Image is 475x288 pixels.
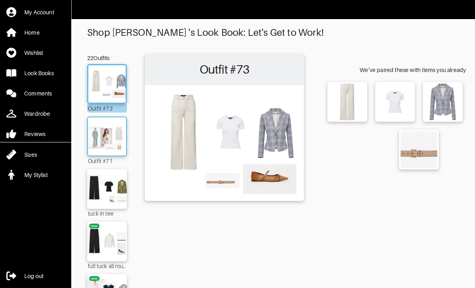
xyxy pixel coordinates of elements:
[24,29,40,37] div: Home
[87,261,127,270] div: full tuck all round
[401,131,437,168] img: 80cm nude belt
[24,69,54,77] div: Look Books
[24,49,43,57] div: Wishlist
[24,171,48,179] div: My Stylist
[24,110,50,118] div: Wardrobe
[424,84,461,120] img: Hosanna Plaid Linen Dickey Jacket
[91,276,98,281] div: new
[24,8,54,16] div: My Account
[87,209,127,218] div: tuck in tee
[87,104,127,113] div: Outfit #73
[87,27,459,38] div: Shop [PERSON_NAME] 's Look Book: Let's Get to Work!
[86,69,128,99] img: Outfit Outfit #73
[87,54,127,62] div: 22 Outfits
[377,84,413,120] img: Pruitt Ribbed T-Shirt
[84,173,130,205] img: Outfit tuck in tee
[149,58,300,81] h2: Outfit #73
[329,84,366,120] img: Grant Wide-Leg Jean
[86,121,128,152] img: Outfit Outfit #71
[24,90,52,97] div: Comments
[84,226,130,257] img: Outfit full tuck all round
[87,156,127,165] div: Outfit #71
[91,224,98,228] div: new
[24,130,45,138] div: Reviews
[149,89,300,196] img: Outfit Outfit #73
[24,272,43,280] div: Log out
[24,151,37,159] div: Sizes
